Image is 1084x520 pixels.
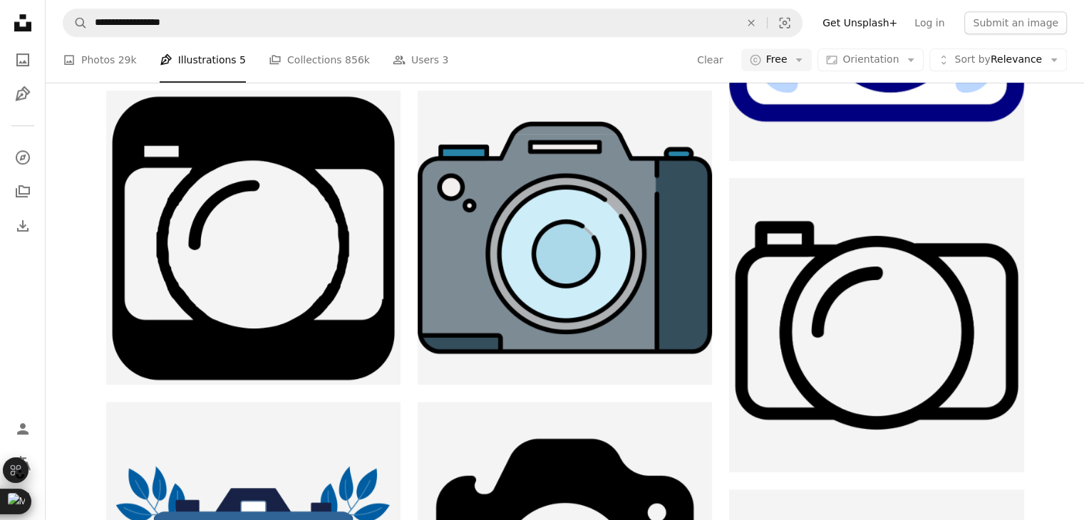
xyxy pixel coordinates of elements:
img: A black and white photo of a camera [106,90,401,385]
a: A black and white photo of a camera [106,231,401,244]
a: Photos 29k [63,37,137,83]
a: Home — Unsplash [9,9,37,40]
a: Explore [9,143,37,172]
a: Illustrations [9,80,37,108]
button: Submit an image [964,11,1067,34]
img: A camera is shown with a white background [418,90,712,385]
a: Photos [9,46,37,74]
form: Find visuals sitewide [63,9,802,37]
a: Collections 856k [269,37,370,83]
span: Sort by [954,53,990,65]
a: Collections [9,177,37,206]
span: Orientation [842,53,899,65]
span: 856k [345,52,370,68]
button: Orientation [817,48,924,71]
span: Free [766,53,788,67]
button: Clear [696,48,724,71]
span: 29k [118,52,137,68]
a: Log in / Sign up [9,415,37,443]
span: 3 [443,52,449,68]
span: Relevance [954,53,1042,67]
button: Search Unsplash [63,9,88,36]
button: Free [741,48,812,71]
a: Log in [906,11,953,34]
img: A black and white photo of a camera [729,178,1023,472]
button: Clear [735,9,767,36]
a: A camera is shown with a white background [418,231,712,244]
a: Users 3 [393,37,449,83]
button: Language [9,449,37,477]
button: Sort byRelevance [929,48,1067,71]
button: Visual search [768,9,802,36]
a: Download History [9,212,37,240]
a: A black and white photo of a camera [729,318,1023,331]
button: Menu [9,483,37,511]
a: Get Unsplash+ [814,11,906,34]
